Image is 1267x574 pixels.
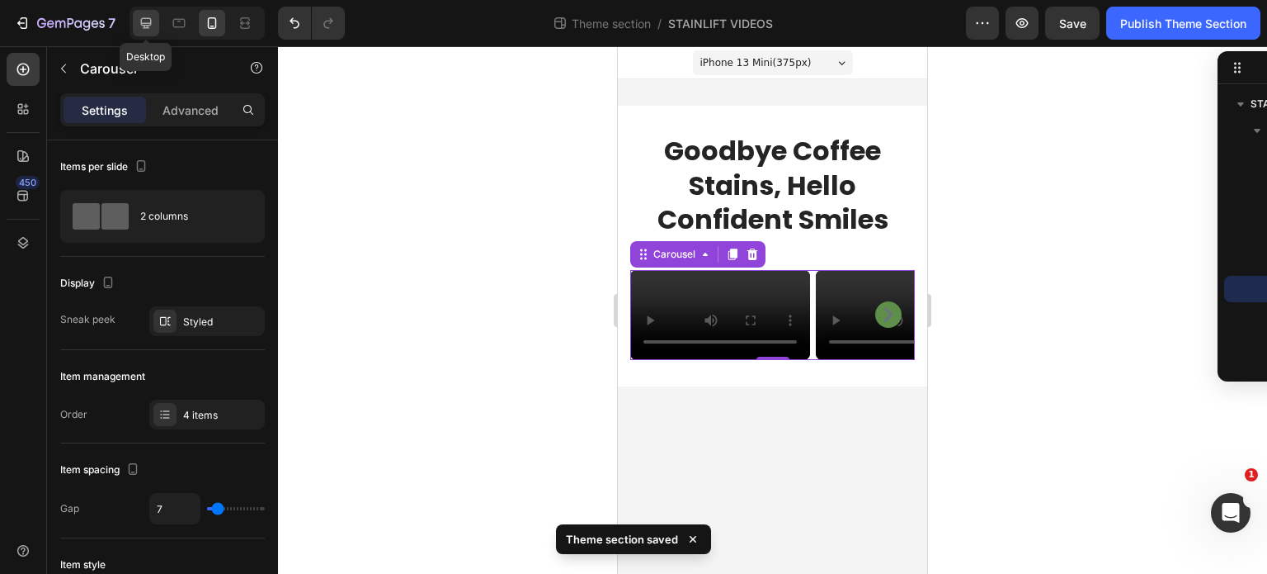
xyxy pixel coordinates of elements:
[1211,493,1251,533] iframe: Intercom live chat
[162,102,219,119] p: Advanced
[60,501,79,516] div: Gap
[60,557,106,572] div: Item style
[183,408,261,423] div: 4 items
[60,459,143,481] div: Item spacing
[1245,468,1258,481] span: 1
[1045,7,1100,40] button: Save
[140,197,241,235] div: 2 columns
[198,224,378,314] video: Video
[657,15,662,32] span: /
[278,7,345,40] div: Undo/Redo
[150,494,200,524] input: Auto
[60,312,115,327] div: Sneak peek
[257,255,284,282] button: Carousel Next Arrow
[1059,17,1086,31] span: Save
[82,102,128,119] p: Settings
[568,15,654,32] span: Theme section
[80,59,220,78] p: Carousel
[32,201,81,216] div: Carousel
[60,273,118,295] div: Display
[60,407,87,422] div: Order
[60,156,151,178] div: Items per slide
[1120,15,1246,32] div: Publish Theme Section
[668,15,773,32] span: STAINLIFT VIDEOS
[566,531,678,548] p: Theme section saved
[60,369,145,384] div: Item management
[7,7,123,40] button: 7
[108,13,115,33] p: 7
[1106,7,1260,40] button: Publish Theme Section
[618,46,927,574] iframe: To enrich screen reader interactions, please activate Accessibility in Grammarly extension settings
[183,315,261,330] div: Styled
[16,176,40,189] div: 450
